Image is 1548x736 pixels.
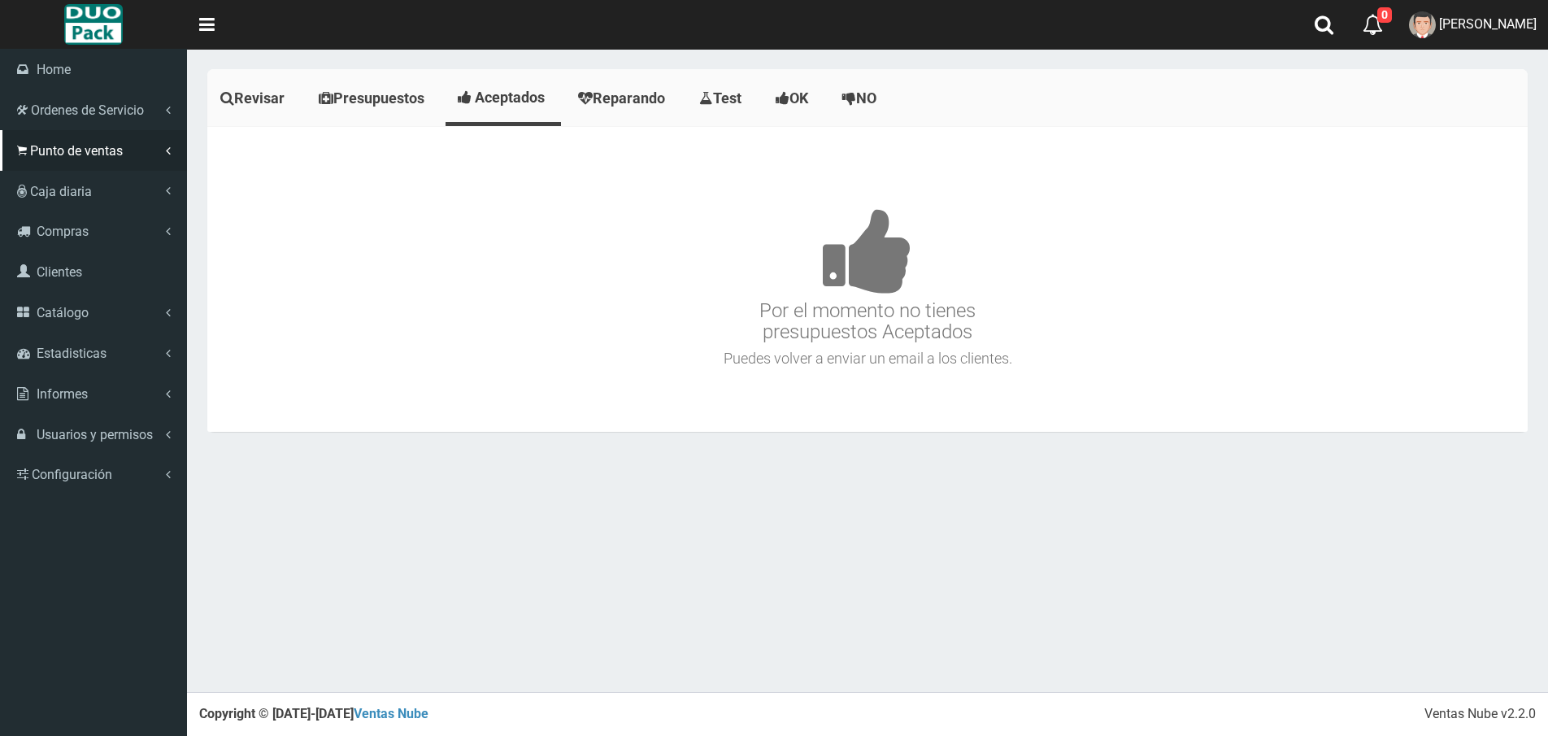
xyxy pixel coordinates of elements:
[306,73,441,124] a: Presupuestos
[686,73,759,124] a: Test
[30,143,123,159] span: Punto de ventas
[475,89,545,106] span: Aceptados
[829,73,894,124] a: NO
[207,73,302,124] a: Revisar
[234,89,285,107] span: Revisar
[446,73,561,122] a: Aceptados
[856,89,876,107] span: NO
[37,346,107,361] span: Estadisticas
[763,73,825,124] a: OK
[565,73,682,124] a: Reparando
[37,264,82,280] span: Clientes
[37,305,89,320] span: Catálogo
[30,184,92,199] span: Caja diaria
[32,467,112,482] span: Configuración
[593,89,665,107] span: Reparando
[37,224,89,239] span: Compras
[354,706,428,721] a: Ventas Nube
[37,62,71,77] span: Home
[211,351,1524,367] h4: Puedes volver a enviar un email a los clientes.
[211,159,1524,343] h3: Por el momento no tienes presupuestos Aceptados
[1409,11,1436,38] img: User Image
[199,706,428,721] strong: Copyright © [DATE]-[DATE]
[1439,16,1537,32] span: [PERSON_NAME]
[64,4,122,45] img: Logo grande
[37,427,153,442] span: Usuarios y permisos
[713,89,741,107] span: Test
[31,102,144,118] span: Ordenes de Servicio
[1424,705,1536,724] div: Ventas Nube v2.2.0
[333,89,424,107] span: Presupuestos
[789,89,808,107] span: OK
[1377,7,1392,23] span: 0
[37,386,88,402] span: Informes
